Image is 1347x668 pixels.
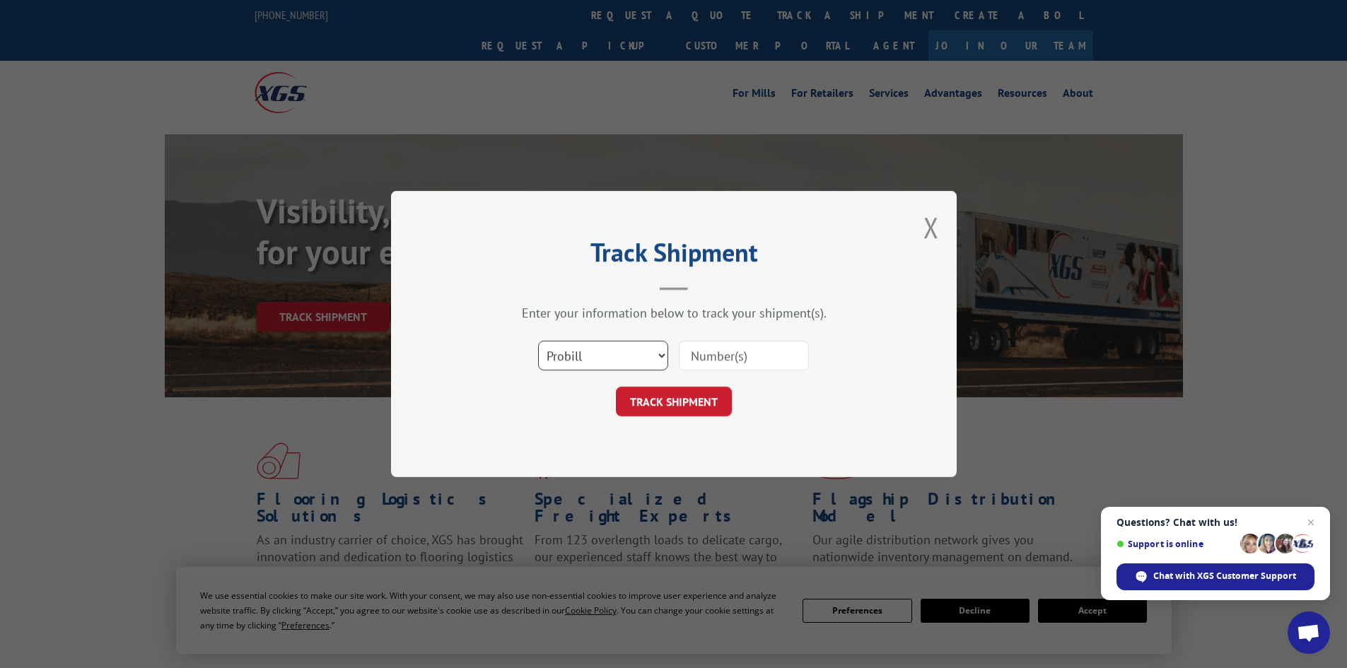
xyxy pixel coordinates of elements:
[1302,514,1319,531] span: Close chat
[1288,611,1330,654] div: Open chat
[462,305,886,321] div: Enter your information below to track your shipment(s).
[1116,539,1235,549] span: Support is online
[616,387,732,416] button: TRACK SHIPMENT
[679,341,809,370] input: Number(s)
[462,242,886,269] h2: Track Shipment
[1153,570,1296,582] span: Chat with XGS Customer Support
[1116,563,1314,590] div: Chat with XGS Customer Support
[1116,517,1314,528] span: Questions? Chat with us!
[923,209,939,246] button: Close modal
